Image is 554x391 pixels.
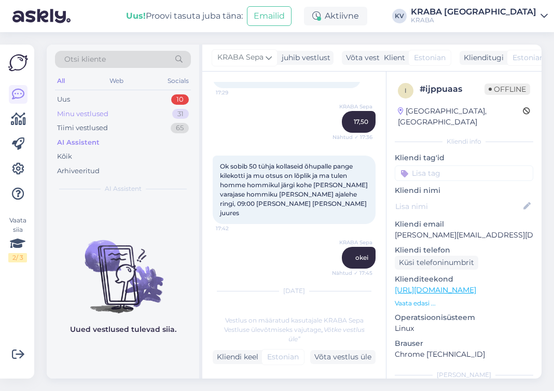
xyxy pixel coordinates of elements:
b: Uus! [126,11,146,21]
img: Askly Logo [8,53,28,73]
span: KRABA Sepa [334,103,372,110]
div: Kõik [57,151,72,162]
span: okei [355,254,368,261]
span: Estonian [414,52,446,63]
div: [GEOGRAPHIC_DATA], [GEOGRAPHIC_DATA] [398,106,523,128]
span: Nähtud ✓ 17:45 [332,269,372,277]
span: AI Assistent [105,184,142,193]
div: Socials [165,74,191,88]
input: Lisa tag [395,165,533,181]
span: Estonian [513,52,544,63]
span: 17:42 [216,225,255,232]
span: 17,50 [354,118,368,125]
span: i [405,87,407,94]
p: Kliendi tag'id [395,152,533,163]
span: Estonian [267,352,299,362]
div: Vaata siia [8,216,27,262]
div: Arhiveeritud [57,166,100,176]
p: Klienditeekond [395,274,533,285]
div: 10 [171,94,189,105]
span: Vestluse ülevõtmiseks vajutage [224,326,365,343]
div: Proovi tasuta juba täna: [126,10,243,22]
div: Võta vestlus üle [310,350,376,364]
div: 31 [172,109,189,119]
div: Aktiivne [304,7,367,25]
div: Klienditugi [460,52,504,63]
button: Emailid [247,6,292,26]
div: juhib vestlust [278,52,330,63]
div: Web [107,74,126,88]
span: Otsi kliente [64,54,106,65]
span: Ok sobib 50 tühja kollaseid õhupalle pange kilekotti ja mu otsus on lõplik ja ma tulen homme homm... [220,162,369,217]
p: Kliendi email [395,219,533,230]
div: Kliendi keel [213,352,258,362]
div: Tiimi vestlused [57,123,108,133]
p: Linux [395,323,533,334]
span: Offline [484,83,530,95]
div: All [55,74,67,88]
span: Nähtud ✓ 17:36 [333,133,372,141]
div: # ijppuaas [420,83,484,95]
p: Brauser [395,338,533,349]
div: 2 / 3 [8,253,27,262]
div: Võta vestlus üle [342,51,407,65]
i: „Võtke vestlus üle” [288,326,365,343]
span: KRABA Sepa [334,239,372,246]
span: KRABA Sepa [217,52,264,63]
div: Kliendi info [395,137,533,146]
div: Uus [57,94,70,105]
div: [PERSON_NAME] [395,370,533,380]
div: Klient [380,52,405,63]
img: No chats [47,221,199,315]
div: KV [392,9,407,23]
p: Vaata edasi ... [395,299,533,308]
p: Uued vestlused tulevad siia. [70,324,176,335]
p: Kliendi nimi [395,185,533,196]
p: Kliendi telefon [395,245,533,256]
div: [DATE] [213,286,376,296]
a: [URL][DOMAIN_NAME] [395,285,476,295]
div: Küsi telefoninumbrit [395,256,478,270]
span: 17:29 [216,89,255,96]
div: KRABA [GEOGRAPHIC_DATA] [411,8,536,16]
p: [PERSON_NAME][EMAIL_ADDRESS][DOMAIN_NAME] [395,230,533,241]
div: KRABA [411,16,536,24]
div: Minu vestlused [57,109,108,119]
p: Operatsioonisüsteem [395,312,533,323]
div: 65 [171,123,189,133]
div: AI Assistent [57,137,100,148]
a: KRABA [GEOGRAPHIC_DATA]KRABA [411,8,548,24]
p: Chrome [TECHNICAL_ID] [395,349,533,360]
input: Lisa nimi [395,201,521,212]
span: Vestlus on määratud kasutajale KRABA Sepa [225,316,364,324]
